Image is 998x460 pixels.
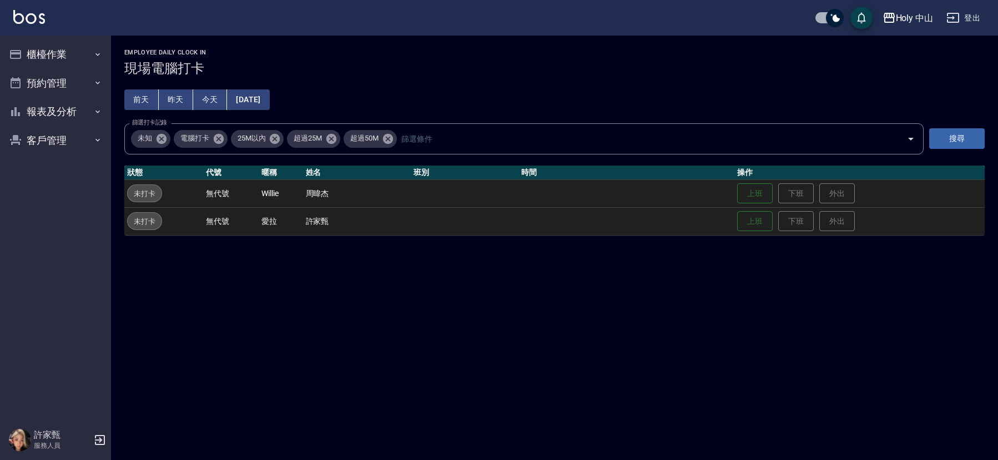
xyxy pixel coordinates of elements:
[203,166,259,180] th: 代號
[287,130,340,148] div: 超過25M
[942,8,985,28] button: 登出
[124,49,985,56] h2: Employee Daily Clock In
[193,89,228,110] button: 今天
[231,133,273,144] span: 25M以內
[34,429,90,441] h5: 許家甄
[896,11,934,25] div: Holy 中山
[231,130,284,148] div: 25M以內
[344,130,397,148] div: 超過50M
[124,61,985,76] h3: 現場電腦打卡
[411,166,518,180] th: 班別
[737,211,773,232] button: 上班
[4,126,107,155] button: 客戶管理
[734,166,985,180] th: 操作
[902,130,920,148] button: Open
[174,130,228,148] div: 電腦打卡
[259,179,303,207] td: Willie
[9,429,31,451] img: Person
[174,133,216,144] span: 電腦打卡
[13,10,45,24] img: Logo
[303,179,411,207] td: 周暐杰
[203,179,259,207] td: 無代號
[344,133,385,144] span: 超過50M
[34,441,90,451] p: 服務人員
[203,207,259,235] td: 無代號
[518,166,734,180] th: 時間
[4,69,107,98] button: 預約管理
[124,166,203,180] th: 狀態
[124,89,159,110] button: 前天
[287,133,329,144] span: 超過25M
[227,89,269,110] button: [DATE]
[128,188,162,199] span: 未打卡
[303,207,411,235] td: 許家甄
[259,207,303,235] td: 愛拉
[878,7,938,29] button: Holy 中山
[128,216,162,227] span: 未打卡
[4,40,107,69] button: 櫃檯作業
[4,97,107,126] button: 報表及分析
[303,166,411,180] th: 姓名
[259,166,303,180] th: 暱稱
[132,118,167,127] label: 篩選打卡記錄
[929,128,985,149] button: 搜尋
[159,89,193,110] button: 昨天
[399,129,888,148] input: 篩選條件
[737,183,773,204] button: 上班
[131,133,159,144] span: 未知
[131,130,170,148] div: 未知
[850,7,873,29] button: save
